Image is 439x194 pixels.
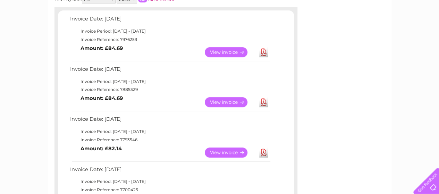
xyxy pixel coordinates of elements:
td: Invoice Date: [DATE] [68,115,271,127]
a: View [205,47,256,57]
b: Amount: £82.14 [81,145,122,152]
a: Download [259,47,268,57]
td: Invoice Date: [DATE] [68,14,271,27]
td: Invoice Period: [DATE] - [DATE] [68,27,271,35]
td: Invoice Reference: 7700425 [68,186,271,194]
td: Invoice Reference: 7793546 [68,136,271,144]
b: Amount: £84.69 [81,95,123,101]
b: Amount: £84.69 [81,45,123,51]
td: Invoice Reference: 7976259 [68,35,271,44]
a: Download [259,147,268,158]
a: Water [317,29,330,35]
a: View [205,97,256,107]
td: Invoice Date: [DATE] [68,65,271,77]
a: Telecoms [354,29,374,35]
td: Invoice Reference: 7885329 [68,85,271,94]
td: Invoice Period: [DATE] - [DATE] [68,127,271,136]
div: Clear Business is a trading name of Verastar Limited (registered in [GEOGRAPHIC_DATA] No. 3667643... [56,4,384,34]
a: Blog [379,29,389,35]
td: Invoice Period: [DATE] - [DATE] [68,177,271,186]
a: Download [259,97,268,107]
a: 0333 014 3131 [308,3,356,12]
td: Invoice Date: [DATE] [68,165,271,178]
a: View [205,147,256,158]
td: Invoice Period: [DATE] - [DATE] [68,77,271,86]
a: Energy [334,29,349,35]
img: logo.png [15,18,51,39]
a: Contact [393,29,410,35]
a: Log out [416,29,432,35]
